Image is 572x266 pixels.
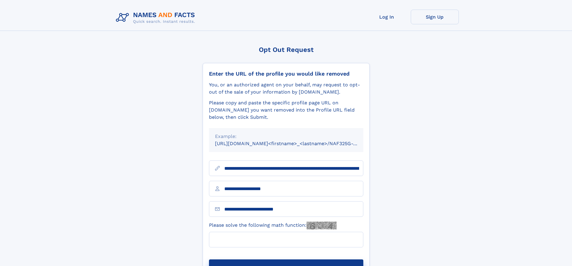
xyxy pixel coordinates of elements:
div: Please copy and paste the specific profile page URL on [DOMAIN_NAME] you want removed into the Pr... [209,99,363,121]
a: Sign Up [411,10,459,24]
div: Enter the URL of the profile you would like removed [209,70,363,77]
img: Logo Names and Facts [113,10,200,26]
label: Please solve the following math function: [209,222,337,229]
a: Log In [363,10,411,24]
div: You, or an authorized agent on your behalf, may request to opt-out of the sale of your informatio... [209,81,363,96]
small: [URL][DOMAIN_NAME]<firstname>_<lastname>/NAF325G-xxxxxxxx [215,141,375,146]
div: Example: [215,133,357,140]
div: Opt Out Request [203,46,370,53]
